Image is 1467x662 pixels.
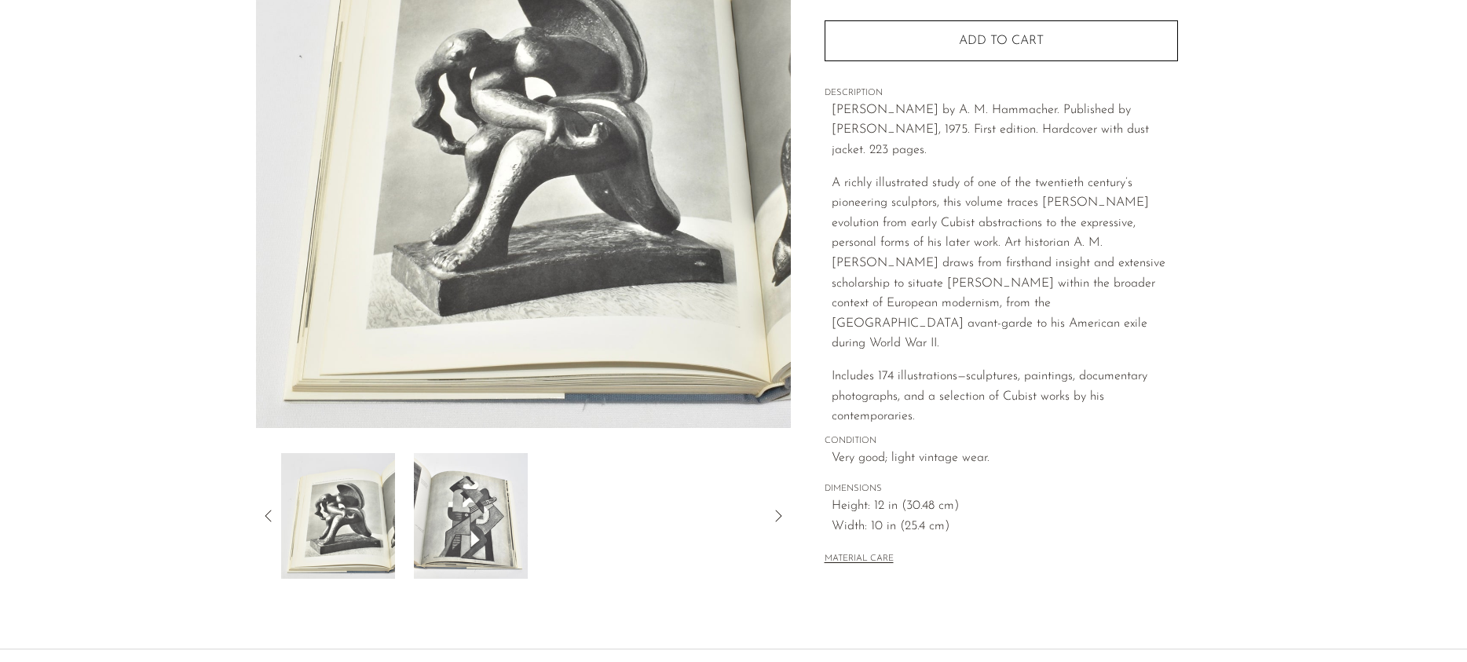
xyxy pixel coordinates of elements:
span: Height: 12 in (30.48 cm) [832,496,1178,517]
img: Jacques Lipchitz [281,453,395,579]
span: Add to cart [959,34,1044,49]
p: [PERSON_NAME] by A. M. Hammacher. Published by [PERSON_NAME], 1975. First edition. Hardcover with... [832,101,1178,161]
span: Width: 10 in (25.4 cm) [832,517,1178,537]
span: DESCRIPTION [825,86,1178,101]
p: Includes 174 illustrations—sculptures, paintings, documentary photographs, and a selection of Cub... [832,367,1178,427]
span: CONDITION [825,434,1178,448]
span: Very good; light vintage wear. [832,448,1178,469]
img: Jacques Lipchitz [414,453,528,579]
p: A richly illustrated study of one of the twentieth century’s pioneering sculptors, this volume tr... [832,174,1178,354]
button: MATERIAL CARE [825,554,894,565]
button: Add to cart [825,20,1178,61]
span: DIMENSIONS [825,482,1178,496]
